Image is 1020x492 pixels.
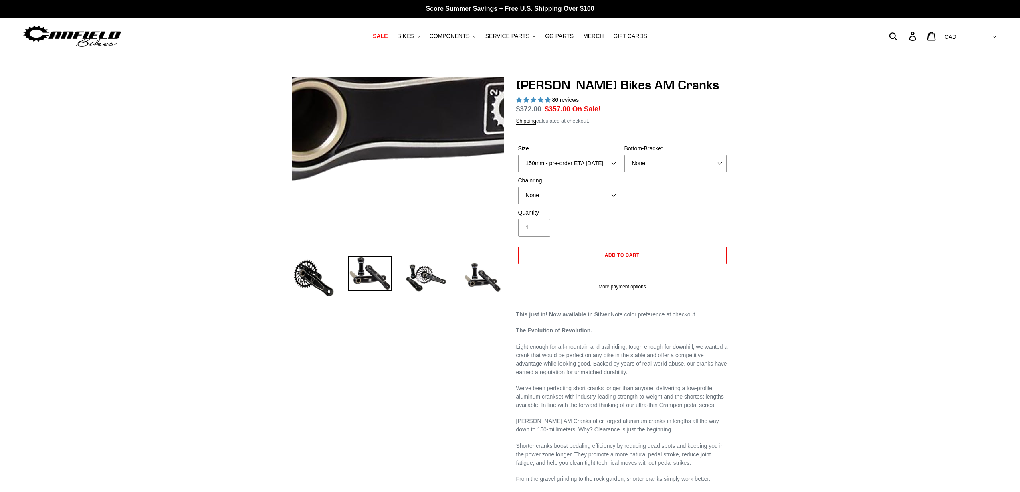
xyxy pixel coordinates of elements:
[481,31,539,42] button: SERVICE PARTS
[460,256,504,300] img: Load image into Gallery viewer, CANFIELD-AM_DH-CRANKS
[516,327,592,334] strong: The Evolution of Revolution.
[613,33,647,40] span: GIFT CARDS
[516,77,729,93] h1: [PERSON_NAME] Bikes AM Cranks
[609,31,651,42] a: GIFT CARDS
[404,256,448,300] img: Load image into Gallery viewer, Canfield Bikes AM Cranks
[397,33,414,40] span: BIKES
[545,105,570,113] span: $357.00
[430,33,470,40] span: COMPONENTS
[583,33,604,40] span: MERCH
[518,144,620,153] label: Size
[369,31,392,42] a: SALE
[516,343,729,377] p: Light enough for all-mountain and trail riding, tough enough for downhill, we wanted a crank that...
[518,283,727,290] a: More payment options
[518,176,620,185] label: Chainring
[348,256,392,291] img: Load image into Gallery viewer, Canfield Cranks
[516,442,729,467] p: Shorter cranks boost pedaling efficiency by reducing dead spots and keeping you in the power zone...
[579,31,608,42] a: MERCH
[541,31,578,42] a: GG PARTS
[624,144,727,153] label: Bottom-Bracket
[572,104,601,114] span: On Sale!
[552,97,579,103] span: 86 reviews
[373,33,388,40] span: SALE
[516,417,729,434] p: [PERSON_NAME] AM Cranks offer forged aluminum cranks in lengths all the way down to 150-millimete...
[545,33,574,40] span: GG PARTS
[22,24,122,49] img: Canfield Bikes
[426,31,480,42] button: COMPONENTS
[292,256,336,300] img: Load image into Gallery viewer, Canfield Bikes AM Cranks
[516,105,541,113] s: $372.00
[605,252,640,258] span: Add to cart
[516,311,611,318] strong: This just in! Now available in Silver.
[516,118,537,125] a: Shipping
[518,247,727,264] button: Add to cart
[516,475,729,483] p: From the gravel grinding to the rock garden, shorter cranks simply work better.
[516,384,729,409] p: We've been perfecting short cranks longer than anyone, delivering a low-profile aluminum crankset...
[485,33,529,40] span: SERVICE PARTS
[516,97,552,103] span: 4.97 stars
[393,31,424,42] button: BIKES
[893,27,914,45] input: Search
[516,310,729,319] p: Note color preference at checkout.
[518,209,620,217] label: Quantity
[516,117,729,125] div: calculated at checkout.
